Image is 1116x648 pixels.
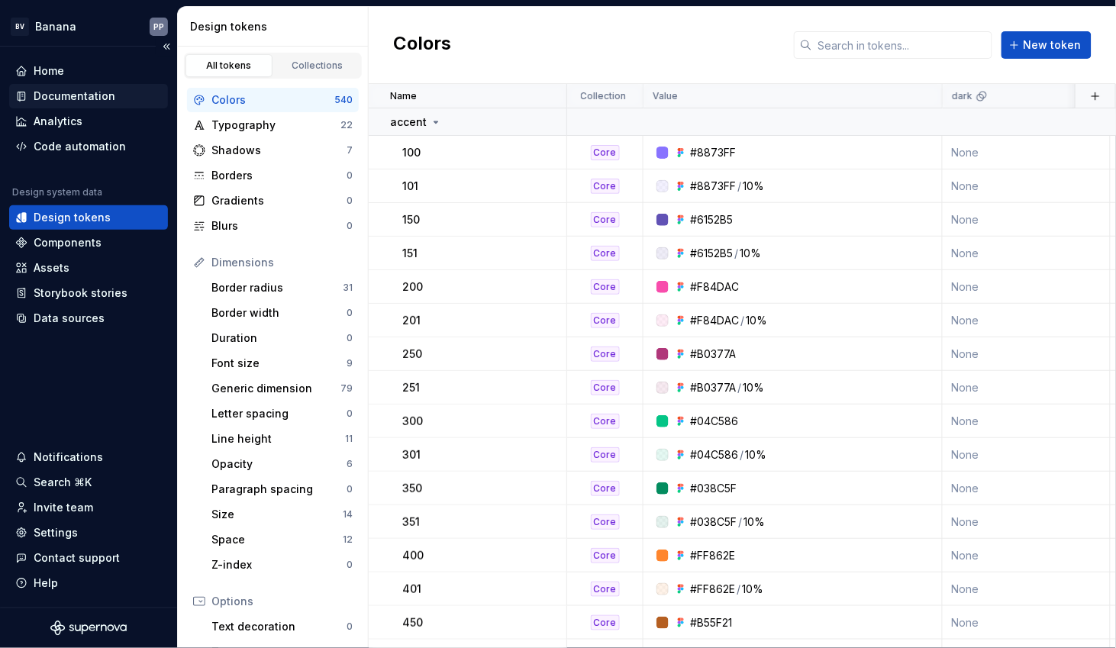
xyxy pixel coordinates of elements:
p: 251 [402,380,420,395]
td: None [943,136,1111,169]
div: PP [153,21,164,33]
div: / [737,380,741,395]
div: #F84DAC [690,279,739,295]
p: 300 [402,414,423,429]
div: #FF862E [690,582,735,597]
p: 201 [402,313,421,328]
a: Borders0 [187,163,359,188]
p: Collection [581,90,627,102]
button: Contact support [9,546,168,570]
div: Text decoration [211,619,347,634]
p: 350 [402,481,422,496]
div: Font size [211,356,347,371]
div: BV [11,18,29,36]
a: Code automation [9,134,168,159]
div: 0 [347,408,353,420]
div: / [737,179,741,194]
td: None [943,203,1111,237]
div: Core [591,179,620,194]
p: Value [653,90,678,102]
p: 101 [402,179,418,194]
div: 6 [347,458,353,470]
a: Border width0 [205,301,359,325]
button: Notifications [9,445,168,469]
td: None [943,572,1111,606]
div: #04C586 [690,414,738,429]
div: Core [591,279,620,295]
div: 10% [740,246,761,261]
div: Border width [211,305,347,321]
div: Generic dimension [211,381,340,396]
a: Border radius31 [205,276,359,300]
td: None [943,304,1111,337]
a: Gradients0 [187,189,359,213]
div: Search ⌘K [34,475,92,490]
a: Generic dimension79 [205,376,359,401]
div: Z-index [211,557,347,572]
div: / [738,514,742,530]
div: #8873FF [690,145,736,160]
div: 540 [334,94,353,106]
p: 450 [402,615,423,630]
div: 10% [746,313,767,328]
div: #B0377A [690,380,736,395]
div: 14 [343,508,353,521]
a: Text decoration0 [205,614,359,639]
div: Opacity [211,456,347,472]
p: 151 [402,246,418,261]
div: Contact support [34,550,120,566]
p: 150 [402,212,420,227]
a: Colors540 [187,88,359,112]
div: Blurs [211,218,347,234]
div: #B0377A [690,347,736,362]
div: Shadows [211,143,347,158]
a: Paragraph spacing0 [205,477,359,501]
div: Core [591,212,620,227]
div: 12 [343,534,353,546]
div: Dimensions [211,255,353,270]
p: 250 [402,347,422,362]
div: Space [211,532,343,547]
div: Core [591,414,620,429]
div: Core [591,548,620,563]
div: #6152B5 [690,246,733,261]
div: Core [591,313,620,328]
div: / [734,246,738,261]
a: Blurs0 [187,214,359,238]
button: Help [9,571,168,595]
div: Assets [34,260,69,276]
div: Core [591,246,620,261]
div: Borders [211,168,347,183]
p: 351 [402,514,420,530]
div: Design system data [12,186,102,198]
div: 79 [340,382,353,395]
div: Core [591,615,620,630]
td: None [943,270,1111,304]
p: 301 [402,447,421,463]
div: 0 [347,220,353,232]
div: 10% [742,582,763,597]
a: Z-index0 [205,553,359,577]
div: Gradients [211,193,347,208]
button: BVBananaPP [3,10,174,43]
td: None [943,405,1111,438]
a: Analytics [9,109,168,134]
div: 0 [347,332,353,344]
div: Core [591,582,620,597]
a: Design tokens [9,205,168,230]
p: 401 [402,582,421,597]
div: 0 [347,621,353,633]
p: 200 [402,279,423,295]
td: None [943,505,1111,539]
a: Components [9,231,168,255]
div: 0 [347,307,353,319]
div: Size [211,507,343,522]
div: #038C5F [690,514,737,530]
div: #B55F21 [690,615,732,630]
div: Design tokens [34,210,111,225]
div: #04C586 [690,447,738,463]
div: 10% [743,179,764,194]
div: Settings [34,525,78,540]
a: Duration0 [205,326,359,350]
a: Documentation [9,84,168,108]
